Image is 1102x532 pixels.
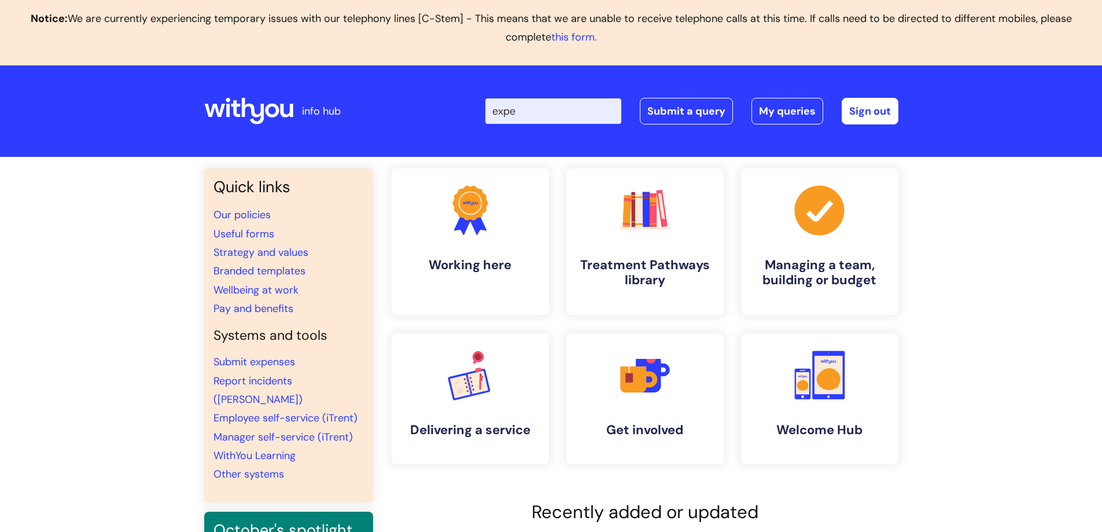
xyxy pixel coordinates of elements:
[392,501,898,523] h2: Recently added or updated
[392,333,549,464] a: Delivering a service
[485,98,898,124] div: | -
[9,9,1093,47] p: We are currently experiencing temporary issues with our telephony lines [C-Stem] - This means tha...
[551,30,597,44] a: this form.
[213,355,295,369] a: Submit expenses
[213,374,303,406] a: Report incidents ([PERSON_NAME])
[213,411,357,425] a: Employee self-service (iTrent)
[401,258,540,273] h4: Working here
[213,449,296,463] a: WithYou Learning
[842,98,898,124] a: Sign out
[302,102,341,120] p: info hub
[751,98,823,124] a: My queries
[213,302,293,315] a: Pay and benefits
[213,227,274,241] a: Useful forms
[485,98,621,124] input: Search
[213,178,364,196] h3: Quick links
[566,168,724,315] a: Treatment Pathways library
[640,98,733,124] a: Submit a query
[213,328,364,344] h4: Systems and tools
[741,168,898,315] a: Managing a team, building or budget
[31,12,68,25] b: Notice:
[392,168,549,315] a: Working here
[566,333,724,464] a: Get involved
[213,283,298,297] a: Wellbeing at work
[750,258,889,288] h4: Managing a team, building or budget
[576,423,714,438] h4: Get involved
[576,258,714,288] h4: Treatment Pathways library
[741,333,898,464] a: Welcome Hub
[750,423,889,438] h4: Welcome Hub
[213,430,353,444] a: Manager self-service (iTrent)
[213,467,284,481] a: Other systems
[213,208,271,222] a: Our policies
[213,245,308,259] a: Strategy and values
[213,264,305,278] a: Branded templates
[401,423,540,438] h4: Delivering a service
